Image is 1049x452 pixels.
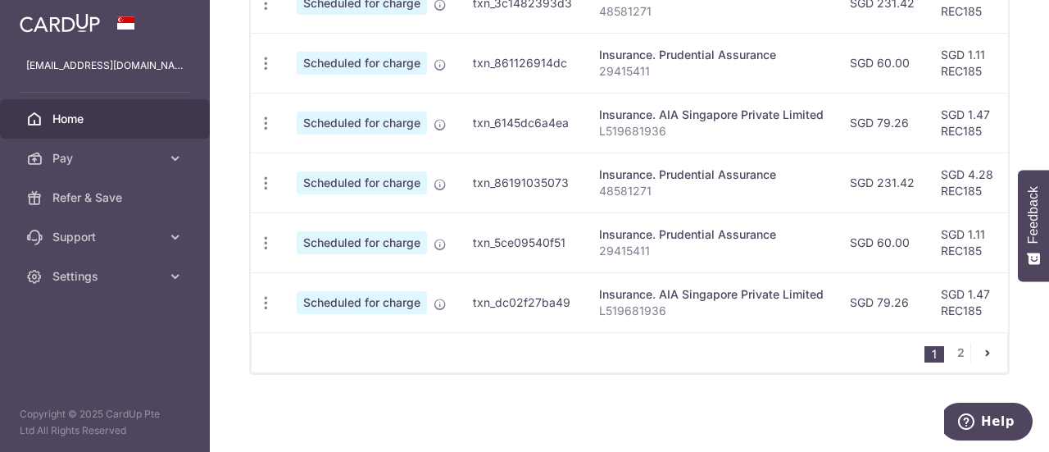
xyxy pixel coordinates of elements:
[928,33,1034,93] td: SGD 1.11 REC185
[1018,170,1049,281] button: Feedback - Show survey
[26,57,184,74] p: [EMAIL_ADDRESS][DOMAIN_NAME]
[297,291,427,314] span: Scheduled for charge
[837,212,928,272] td: SGD 60.00
[599,286,824,303] div: Insurance. AIA Singapore Private Limited
[460,33,586,93] td: txn_861126914dc
[52,111,161,127] span: Home
[928,212,1034,272] td: SGD 1.11 REC185
[460,272,586,332] td: txn_dc02f27ba49
[599,183,824,199] p: 48581271
[599,107,824,123] div: Insurance. AIA Singapore Private Limited
[1026,186,1041,244] span: Feedback
[599,123,824,139] p: L519681936
[52,268,161,285] span: Settings
[928,93,1034,153] td: SGD 1.47 REC185
[460,93,586,153] td: txn_6145dc6a4ea
[52,229,161,245] span: Support
[599,63,824,80] p: 29415411
[297,231,427,254] span: Scheduled for charge
[928,153,1034,212] td: SGD 4.28 REC185
[460,153,586,212] td: txn_86191035073
[599,243,824,259] p: 29415411
[20,13,100,33] img: CardUp
[837,153,928,212] td: SGD 231.42
[52,150,161,167] span: Pay
[297,112,427,135] span: Scheduled for charge
[599,226,824,243] div: Insurance. Prudential Assurance
[951,343,970,363] a: 2
[599,303,824,319] p: L519681936
[837,33,928,93] td: SGD 60.00
[460,212,586,272] td: txn_5ce09540f51
[599,167,824,183] div: Insurance. Prudential Assurance
[924,333,1007,372] nav: pager
[837,93,928,153] td: SGD 79.26
[924,346,944,363] li: 1
[599,47,824,63] div: Insurance. Prudential Assurance
[837,272,928,332] td: SGD 79.26
[52,189,161,206] span: Refer & Save
[297,171,427,194] span: Scheduled for charge
[297,52,427,75] span: Scheduled for charge
[944,403,1033,444] iframe: Opens a widget where you can find more information
[928,272,1034,332] td: SGD 1.47 REC185
[599,3,824,20] p: 48581271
